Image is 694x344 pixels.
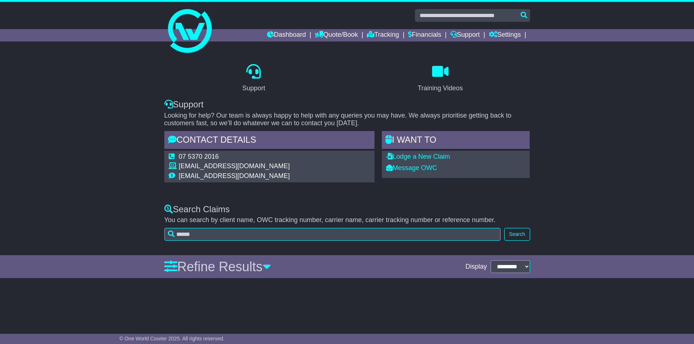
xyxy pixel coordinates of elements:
button: Search [504,228,530,241]
a: Training Videos [413,62,467,96]
a: Support [238,62,270,96]
td: 07 5370 2016 [179,153,290,163]
div: Training Videos [417,83,463,93]
p: You can search by client name, OWC tracking number, carrier name, carrier tracking number or refe... [164,216,530,224]
a: Quote/Book [315,29,358,41]
td: [EMAIL_ADDRESS][DOMAIN_NAME] [179,162,290,172]
a: Dashboard [267,29,306,41]
a: Lodge a New Claim [386,153,450,160]
a: Message OWC [386,164,437,171]
a: Tracking [367,29,399,41]
span: © One World Courier 2025. All rights reserved. [119,336,225,341]
p: Looking for help? Our team is always happy to help with any queries you may have. We always prior... [164,112,530,127]
td: [EMAIL_ADDRESS][DOMAIN_NAME] [179,172,290,180]
div: I WANT to [382,131,530,151]
span: Display [465,263,487,271]
a: Financials [408,29,441,41]
div: Support [242,83,265,93]
div: Support [164,99,530,110]
a: Settings [489,29,521,41]
a: Support [450,29,480,41]
div: Search Claims [164,204,530,215]
div: Contact Details [164,131,375,151]
a: Refine Results [164,259,271,274]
